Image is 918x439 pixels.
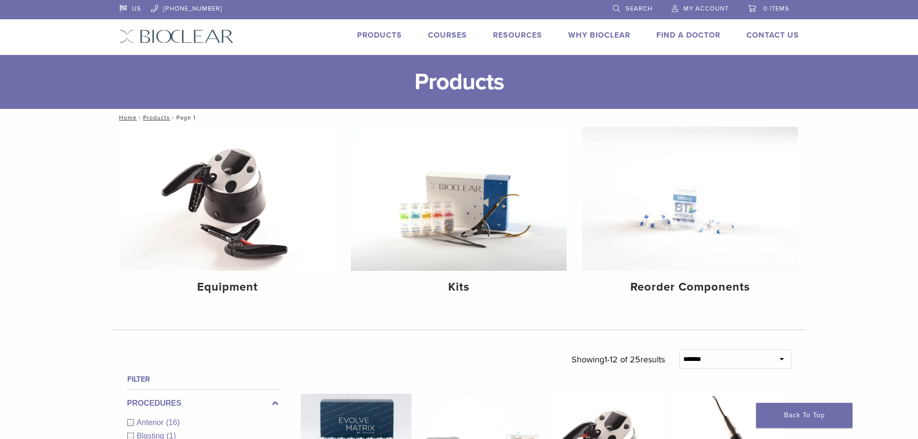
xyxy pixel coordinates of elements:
span: My Account [683,5,729,13]
h4: Reorder Components [590,279,790,296]
a: Contact Us [746,30,799,40]
a: Reorder Components [582,127,798,302]
span: Anterior [137,418,166,426]
a: Kits [351,127,567,302]
nav: Page 1 [112,109,806,126]
h4: Kits [359,279,559,296]
a: Find A Doctor [656,30,720,40]
img: Bioclear [120,29,234,43]
a: Home [116,114,137,121]
a: Why Bioclear [568,30,630,40]
span: (16) [166,418,180,426]
a: Back To Top [756,403,852,428]
a: Products [143,114,170,121]
img: Equipment [120,127,336,271]
span: 0 items [763,5,789,13]
p: Showing results [572,349,665,370]
span: / [137,115,143,120]
a: Equipment [120,127,336,302]
h4: Filter [127,373,279,385]
span: 1-12 of 25 [604,354,640,365]
span: / [170,115,176,120]
span: Search [625,5,652,13]
a: Products [357,30,402,40]
h4: Equipment [128,279,328,296]
label: Procedures [127,398,279,409]
a: Resources [493,30,542,40]
a: Courses [428,30,467,40]
img: Reorder Components [582,127,798,271]
img: Kits [351,127,567,271]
